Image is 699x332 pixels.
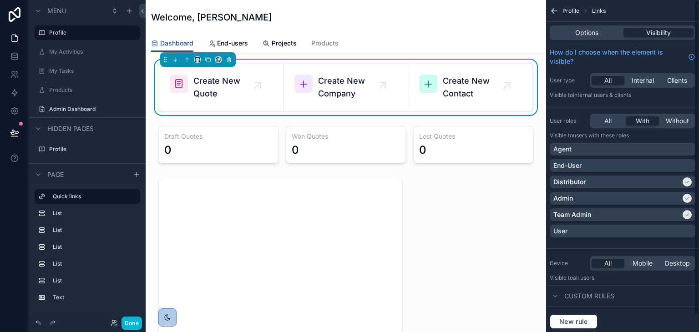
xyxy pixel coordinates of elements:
span: Create New Company [318,75,382,100]
p: Agent [553,145,572,154]
a: Projects [263,35,297,53]
span: Create New Contact [443,75,507,100]
h1: Welcome, [PERSON_NAME] [151,11,272,24]
p: User [553,226,567,236]
span: Without [666,116,689,126]
label: List [53,226,137,234]
span: Custom rules [564,292,614,301]
span: Dashboard [160,39,193,48]
span: All [604,116,612,126]
label: Text [53,294,137,301]
label: List [53,277,137,284]
label: Quick links [53,193,133,200]
button: Done [122,317,142,330]
label: User roles [550,117,586,125]
a: How do I choose when the element is visible? [550,48,695,66]
span: all users [573,274,594,281]
span: With [636,116,649,126]
p: Visible to [550,132,695,139]
span: Mobile [633,259,653,268]
a: Create New Quote [159,64,284,111]
a: Create New Contact [408,64,533,111]
span: Page [47,170,64,179]
span: Products [311,39,339,48]
span: Desktop [665,259,690,268]
div: scrollable content [29,185,146,314]
a: Create New Company [284,64,408,111]
span: Internal [632,76,654,85]
label: Profile [49,29,135,36]
span: End-users [217,39,248,48]
span: Users with these roles [573,132,629,139]
span: Internal users & clients [573,91,631,98]
span: All [604,76,612,85]
span: All [604,259,612,268]
label: My Tasks [49,67,138,75]
span: Hidden pages [47,124,94,133]
label: List [53,260,137,267]
span: Menu [47,6,66,15]
label: List [53,243,137,251]
label: Products [49,86,138,94]
a: End-users [208,35,248,53]
a: Dashboard [151,35,193,52]
span: Create New Quote [193,75,258,100]
a: Products [311,35,339,53]
span: Options [575,28,598,37]
p: Team Admin [553,210,591,219]
span: Clients [667,76,687,85]
label: Profile [49,146,138,153]
p: Visible to [550,91,695,99]
span: Visibility [646,28,671,37]
p: Visible to [550,274,695,282]
label: List [53,210,137,217]
span: Projects [272,39,297,48]
span: Links [592,7,606,15]
p: End-User [553,161,582,170]
p: Distributor [553,177,586,186]
p: Admin [553,194,573,203]
label: My Activities [49,48,138,55]
label: Device [550,260,586,267]
span: How do I choose when the element is visible? [550,48,684,66]
span: Profile [562,7,579,15]
label: Admin Dashboard [49,106,138,113]
label: User type [550,77,586,84]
